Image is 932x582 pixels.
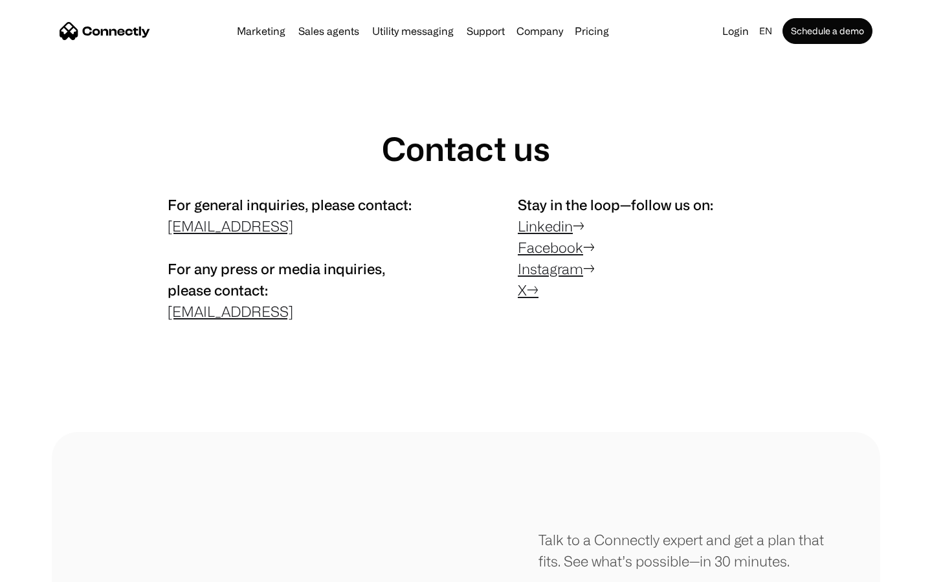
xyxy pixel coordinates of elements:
span: Stay in the loop—follow us on: [518,197,713,213]
a: X [518,282,527,298]
a: Schedule a demo [782,18,872,44]
div: Company [516,22,563,40]
a: → [527,282,538,298]
a: Pricing [570,26,614,36]
a: Utility messaging [367,26,459,36]
a: Facebook [518,239,583,255]
h1: Contact us [382,129,550,168]
span: For any press or media inquiries, please contact: [168,261,385,298]
a: Instagram [518,261,583,277]
a: Marketing [232,26,291,36]
a: [EMAIL_ADDRESS] [168,218,293,234]
a: Sales agents [293,26,364,36]
a: Linkedin [518,218,573,234]
ul: Language list [26,559,78,577]
div: Talk to a Connectly expert and get a plan that fits. See what’s possible—in 30 minutes. [538,529,828,572]
p: → → → [518,194,764,301]
div: en [759,22,772,40]
a: Support [461,26,510,36]
span: For general inquiries, please contact: [168,197,412,213]
a: [EMAIL_ADDRESS] [168,303,293,319]
aside: Language selected: English [13,558,78,577]
a: Login [717,22,754,40]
